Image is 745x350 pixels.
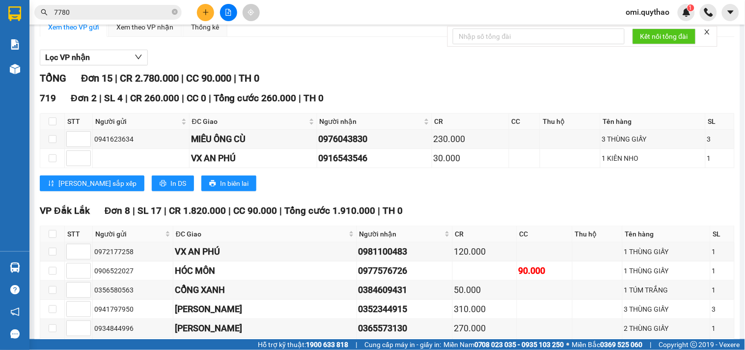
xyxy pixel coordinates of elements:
div: 0981100483 [359,245,451,259]
span: | [133,205,135,216]
span: Hỗ trợ kỹ thuật: [258,339,348,350]
span: down [135,53,142,61]
div: 1 TÚM TRẮNG [624,285,709,295]
span: Người nhận [320,116,422,127]
div: [PERSON_NAME] [175,321,355,335]
span: | [115,72,117,84]
th: SL [711,226,735,242]
span: | [228,205,231,216]
span: | [125,92,128,104]
span: CC 90.000 [186,72,231,84]
div: VX AN PHÚ [191,151,315,165]
span: | [181,72,184,84]
span: | [164,205,166,216]
div: CỔNG XANH [175,283,355,297]
span: CR 1.820.000 [169,205,226,216]
div: HÓC MÔN [175,264,355,278]
span: caret-down [726,8,735,17]
span: | [356,339,357,350]
span: Tổng cước 260.000 [214,92,297,104]
span: notification [10,307,20,317]
div: 1 [707,153,733,164]
span: | [209,92,211,104]
span: 1 [689,4,692,11]
div: 2 THÙNG GIẤY [624,323,709,334]
input: Nhập số tổng đài [453,29,625,44]
th: STT [65,114,93,130]
strong: 1900 633 818 [306,341,348,349]
span: Đơn 15 [81,72,112,84]
img: logo-vxr [8,6,21,21]
span: Lọc VP nhận [45,51,90,63]
span: ⚪️ [567,343,570,347]
th: CC [509,114,540,130]
th: CC [517,226,573,242]
th: SL [706,114,735,130]
span: copyright [690,341,697,348]
div: 1 KIÊN NHO [602,153,704,164]
th: Tên hàng [601,114,706,130]
span: Người nhận [359,229,442,239]
div: 3 THÙNG GIẤY [624,304,709,315]
div: Xem theo VP gửi [48,22,99,32]
span: TH 0 [383,205,403,216]
span: | [279,205,282,216]
span: printer [209,180,216,188]
sup: 1 [688,4,694,11]
span: CR 2.780.000 [120,72,179,84]
span: CR 260.000 [130,92,179,104]
button: Lọc VP nhận [40,50,148,65]
div: 230.000 [434,132,507,146]
span: | [182,92,184,104]
span: | [378,205,380,216]
div: 3 THÙNG GIẤY [602,134,704,145]
span: In DS [170,178,186,189]
strong: 0708 023 035 - 0935 103 250 [474,341,564,349]
span: TỔNG [40,72,66,84]
div: 1 [712,246,733,257]
button: aim [243,4,260,21]
img: warehouse-icon [10,262,20,273]
span: | [234,72,236,84]
button: file-add [220,4,237,21]
div: 1 THÙNG GIẤY [624,246,709,257]
div: 1 THÙNG GIẤY [624,265,709,276]
span: ĐC Giao [176,229,347,239]
span: message [10,329,20,339]
div: 1 [712,323,733,334]
div: MIÊU ÔNG CÙ [191,132,315,146]
img: warehouse-icon [10,64,20,74]
button: printerIn DS [152,175,194,191]
span: Người gửi [95,116,179,127]
button: printerIn biên lai [201,175,256,191]
span: ĐC Giao [192,116,307,127]
button: sort-ascending[PERSON_NAME] sắp xếp [40,175,144,191]
img: solution-icon [10,39,20,50]
span: CC 0 [187,92,206,104]
span: Miền Nam [443,339,564,350]
div: 0976043830 [319,132,430,146]
div: 120.000 [454,245,515,259]
img: phone-icon [704,8,713,17]
div: Xem theo VP nhận [116,22,173,32]
span: CC 90.000 [233,205,277,216]
span: SL 4 [104,92,123,104]
span: Đơn 2 [71,92,97,104]
span: TH 0 [239,72,259,84]
span: TH 0 [304,92,324,104]
span: printer [160,180,166,188]
span: file-add [225,9,232,16]
span: omi.quythao [618,6,678,18]
span: plus [202,9,209,16]
div: 0906522027 [94,265,171,276]
span: search [41,9,48,16]
div: [PERSON_NAME] [175,302,355,316]
div: 1 [712,265,733,276]
div: 0941623634 [94,134,188,145]
span: [PERSON_NAME] sắp xếp [58,178,137,189]
button: Kết nối tổng đài [633,29,696,44]
div: 0356580563 [94,285,171,295]
div: 0941797950 [94,304,171,315]
div: 3 [707,134,733,145]
img: icon-new-feature [682,8,691,17]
